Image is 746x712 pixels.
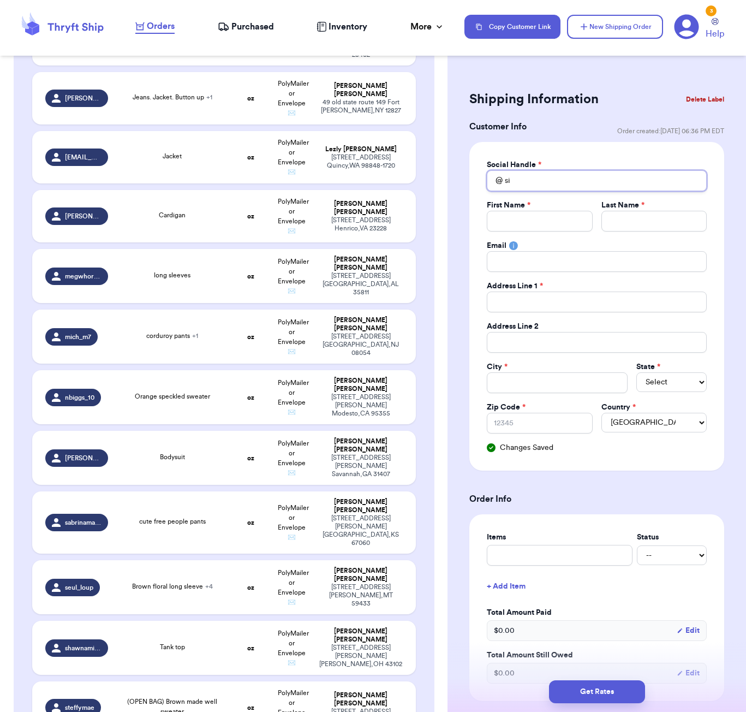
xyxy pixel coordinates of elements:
strong: oz [247,704,254,711]
div: [STREET_ADDRESS] Henrico , VA 23228 [319,216,403,233]
button: New Shipping Order [567,15,663,39]
div: [PERSON_NAME] [PERSON_NAME] [319,567,403,583]
span: + 1 [206,94,212,100]
strong: oz [247,645,254,651]
button: Edit [677,668,700,679]
div: [STREET_ADDRESS] [PERSON_NAME] , MT 59433 [319,583,403,608]
h3: Order Info [469,493,724,506]
span: Brown floral long sleeve [132,583,213,590]
div: [PERSON_NAME] [PERSON_NAME] [319,377,403,393]
span: $ 0.00 [494,625,515,636]
div: More [410,20,445,33]
div: [PERSON_NAME] [PERSON_NAME] [319,256,403,272]
span: PolyMailer or Envelope ✉️ [278,505,309,541]
input: 12345 [487,413,592,434]
span: Order created: [DATE] 06:36 PM EDT [617,127,724,135]
span: + 4 [205,583,213,590]
button: Get Rates [549,680,645,703]
strong: oz [247,455,254,461]
label: State [636,361,660,372]
span: PolyMailer or Envelope ✉️ [278,198,309,234]
strong: oz [247,584,254,591]
a: Inventory [317,20,367,33]
strong: oz [247,154,254,161]
span: Jacket [163,153,182,159]
button: Copy Customer Link [464,15,560,39]
span: [EMAIL_ADDRESS][DOMAIN_NAME] [65,153,102,162]
label: Country [601,402,636,413]
div: 49 old state route 149 Fort [PERSON_NAME] , NY 12827 [319,98,403,115]
button: Edit [677,625,700,636]
div: [STREET_ADDRESS] Quincy , WA 98848-1720 [319,153,403,170]
span: [PERSON_NAME][DATE] [65,212,102,221]
span: Cardigan [159,212,186,218]
label: Zip Code [487,402,526,413]
label: First Name [487,200,530,211]
strong: oz [247,394,254,401]
span: Inventory [329,20,367,33]
span: Bodysuit [160,454,185,460]
span: nbiggs_10 [65,393,94,402]
h3: Customer Info [469,120,527,133]
strong: oz [247,273,254,280]
div: [STREET_ADDRESS][PERSON_NAME] [PERSON_NAME] , OH 43102 [319,644,403,668]
span: PolyMailer or Envelope ✉️ [278,319,309,355]
div: [STREET_ADDRESS] [GEOGRAPHIC_DATA] , AL 35811 [319,272,403,296]
div: [STREET_ADDRESS][PERSON_NAME] [GEOGRAPHIC_DATA] , KS 67060 [319,514,403,547]
span: PolyMailer or Envelope ✉️ [278,80,309,116]
span: PolyMailer or Envelope ✉️ [278,139,309,175]
span: PolyMailer or Envelope ✉️ [278,440,309,476]
strong: oz [247,95,254,102]
div: [PERSON_NAME] [PERSON_NAME] [319,437,403,454]
span: Purchased [231,20,274,33]
div: [PERSON_NAME] [PERSON_NAME] [319,498,403,514]
span: Help [706,27,724,40]
div: [STREET_ADDRESS][PERSON_NAME] Modesto , CA 95355 [319,393,403,418]
strong: oz [247,334,254,340]
strong: oz [247,519,254,526]
span: PolyMailer or Envelope ✉️ [278,569,309,606]
a: Help [706,18,724,40]
div: [PERSON_NAME] [PERSON_NAME] [319,200,403,216]
div: 3 [706,5,717,16]
label: Email [487,240,506,251]
div: [PERSON_NAME] [PERSON_NAME] [319,316,403,333]
label: City [487,361,508,372]
div: [STREET_ADDRESS][PERSON_NAME] Savannah , GA 31407 [319,454,403,478]
span: Tank top [160,644,185,650]
a: Purchased [218,20,274,33]
label: Last Name [601,200,644,211]
span: Orange speckled sweater [135,393,210,400]
div: Lezly [PERSON_NAME] [319,145,403,153]
span: PolyMailer or Envelope ✉️ [278,630,309,666]
label: Address Line 2 [487,321,539,332]
div: @ [487,170,503,191]
div: [STREET_ADDRESS] [GEOGRAPHIC_DATA] , NJ 08054 [319,333,403,357]
span: PolyMailer or Envelope ✉️ [278,379,309,416]
a: 3 [674,14,699,39]
label: Items [487,532,632,543]
label: Status [637,532,707,543]
label: Address Line 1 [487,281,543,292]
div: [PERSON_NAME] [PERSON_NAME] [319,691,403,708]
span: mich_m7 [65,333,91,341]
label: Total Amount Paid [487,607,707,618]
span: megwhorton [65,272,102,281]
div: [PERSON_NAME] [PERSON_NAME] [319,627,403,644]
h2: Shipping Information [469,91,599,108]
span: Jeans. Jacket. Button up [133,94,212,100]
span: long sleeves [154,272,190,278]
strong: oz [247,213,254,219]
span: cute free people pants [139,518,206,525]
label: Total Amount Still Owed [487,650,707,661]
span: $ 0.00 [494,668,515,679]
span: shawnamiller831 [65,644,102,652]
button: Delete Label [682,87,729,111]
button: + Add Item [482,574,711,598]
span: + 1 [192,333,198,339]
span: corduroy pants [146,333,198,339]
span: seul_loup [65,583,93,592]
span: steffymae [65,703,94,712]
span: Orders [147,20,175,33]
label: Social Handle [487,159,541,170]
